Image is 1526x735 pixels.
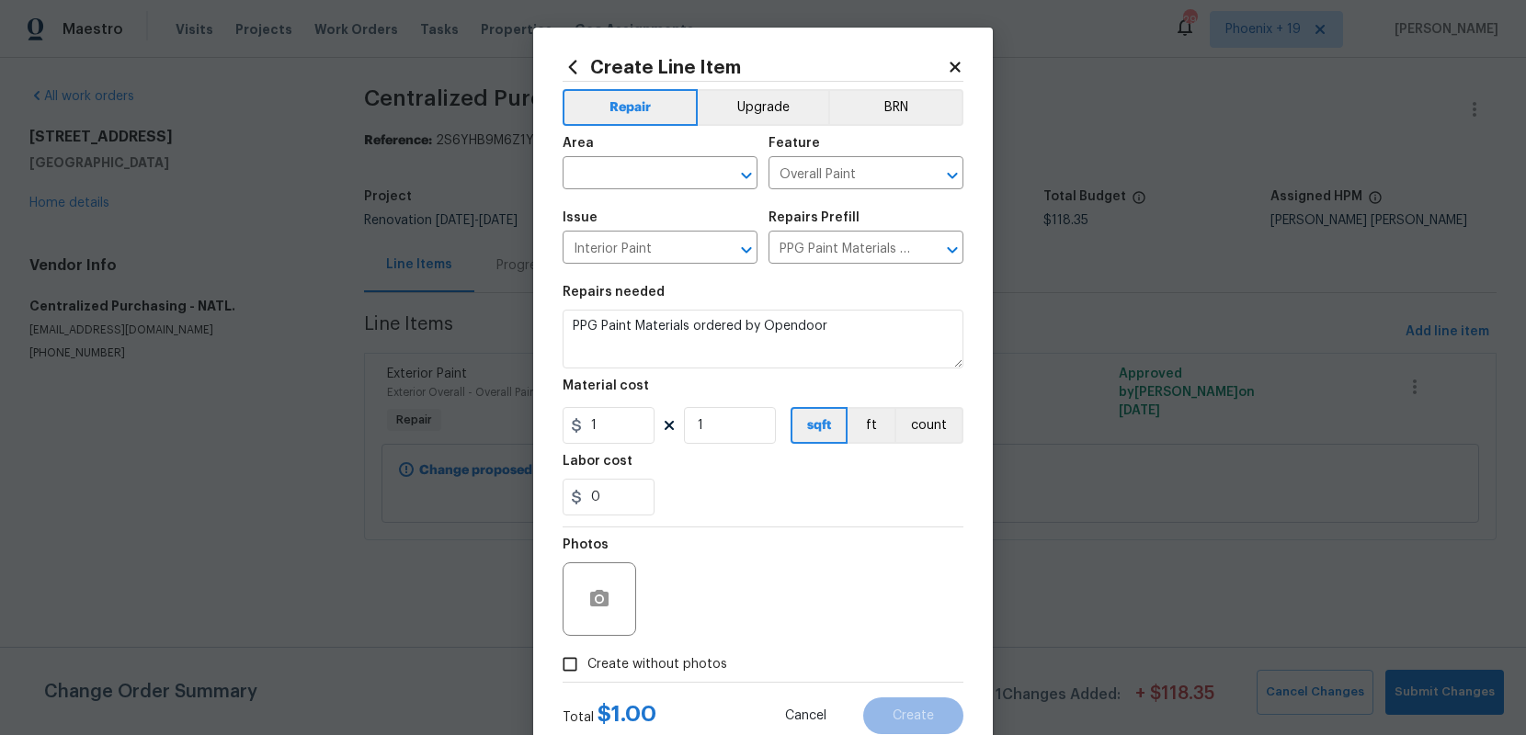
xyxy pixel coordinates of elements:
[563,379,649,392] h5: Material cost
[894,407,963,444] button: count
[756,697,856,734] button: Cancel
[769,211,860,224] h5: Repairs Prefill
[563,211,598,224] h5: Issue
[828,89,963,126] button: BRN
[791,407,848,444] button: sqft
[893,709,934,723] span: Create
[598,703,656,725] span: $ 1.00
[563,57,947,77] h2: Create Line Item
[698,89,829,126] button: Upgrade
[734,237,759,263] button: Open
[734,163,759,188] button: Open
[863,697,963,734] button: Create
[563,538,609,551] h5: Photos
[563,310,963,368] textarea: PPG Paint Materials ordered by Opendoor
[587,655,727,674] span: Create without photos
[563,705,656,727] div: Total
[563,455,632,468] h5: Labor cost
[563,286,665,299] h5: Repairs needed
[563,137,594,150] h5: Area
[563,89,698,126] button: Repair
[848,407,894,444] button: ft
[785,709,826,723] span: Cancel
[940,163,965,188] button: Open
[940,237,965,263] button: Open
[769,137,820,150] h5: Feature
